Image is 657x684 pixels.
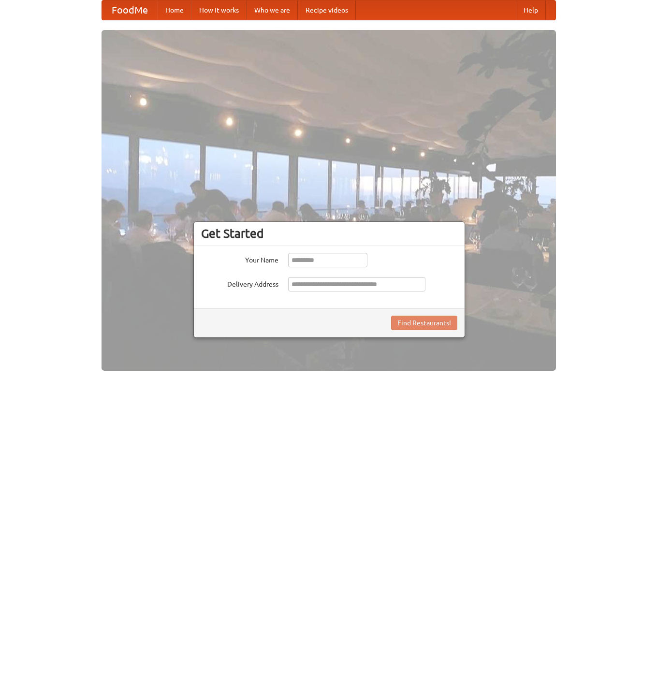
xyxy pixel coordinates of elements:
[247,0,298,20] a: Who we are
[516,0,546,20] a: Help
[201,226,457,241] h3: Get Started
[201,277,278,289] label: Delivery Address
[391,316,457,330] button: Find Restaurants!
[201,253,278,265] label: Your Name
[102,0,158,20] a: FoodMe
[191,0,247,20] a: How it works
[298,0,356,20] a: Recipe videos
[158,0,191,20] a: Home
